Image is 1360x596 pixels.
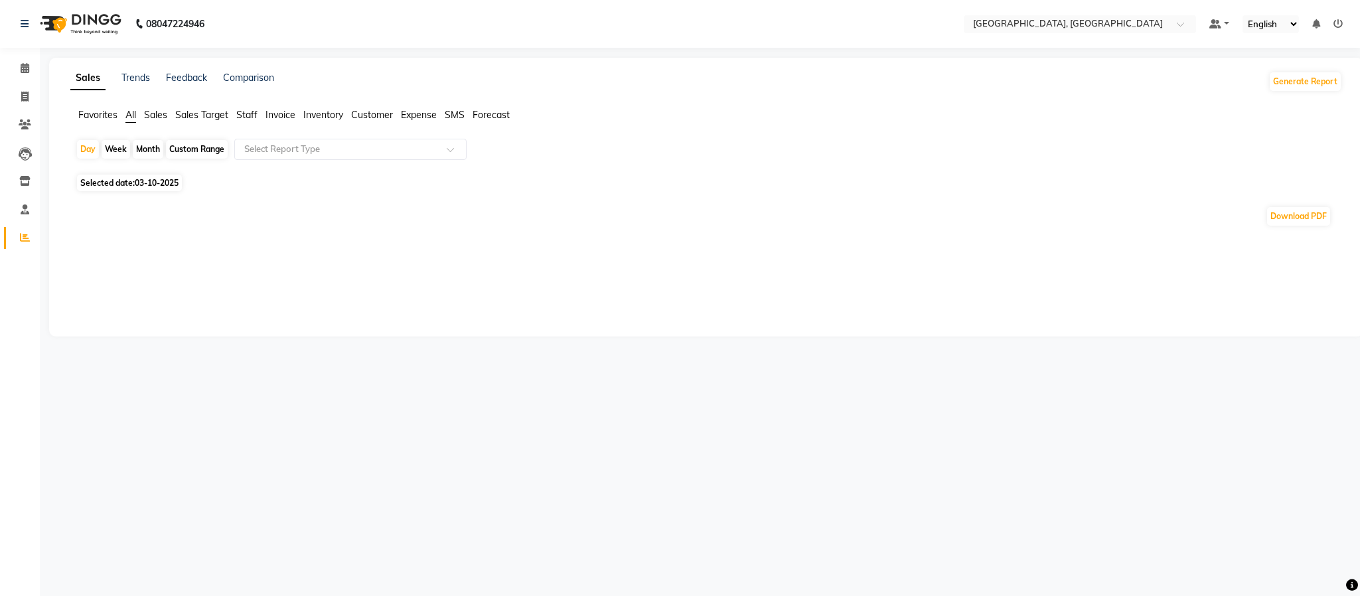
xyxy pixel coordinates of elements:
[135,178,179,188] span: 03-10-2025
[351,109,393,121] span: Customer
[125,109,136,121] span: All
[78,109,117,121] span: Favorites
[70,66,106,90] a: Sales
[34,5,125,42] img: logo
[77,140,99,159] div: Day
[166,140,228,159] div: Custom Range
[1267,207,1330,226] button: Download PDF
[146,5,204,42] b: 08047224946
[265,109,295,121] span: Invoice
[166,72,207,84] a: Feedback
[144,109,167,121] span: Sales
[236,109,258,121] span: Staff
[473,109,510,121] span: Forecast
[77,175,182,191] span: Selected date:
[175,109,228,121] span: Sales Target
[401,109,437,121] span: Expense
[223,72,274,84] a: Comparison
[133,140,163,159] div: Month
[445,109,465,121] span: SMS
[1270,72,1341,91] button: Generate Report
[121,72,150,84] a: Trends
[303,109,343,121] span: Inventory
[102,140,130,159] div: Week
